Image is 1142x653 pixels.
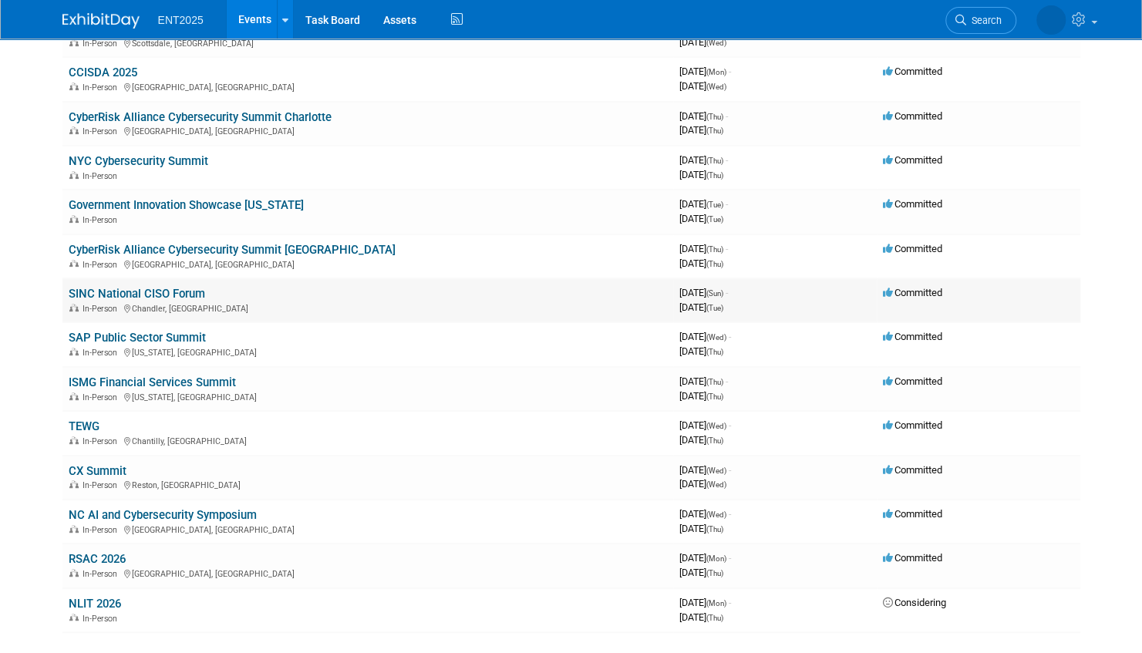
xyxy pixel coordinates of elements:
[706,304,723,312] span: (Tue)
[706,113,723,121] span: (Thu)
[679,390,723,402] span: [DATE]
[966,15,1002,26] span: Search
[706,245,723,254] span: (Thu)
[706,614,723,622] span: (Thu)
[679,124,723,136] span: [DATE]
[83,392,122,402] span: In-Person
[69,80,667,93] div: [GEOGRAPHIC_DATA], [GEOGRAPHIC_DATA]
[69,36,667,49] div: Scottsdale, [GEOGRAPHIC_DATA]
[729,419,731,431] span: -
[729,552,731,564] span: -
[69,124,667,136] div: [GEOGRAPHIC_DATA], [GEOGRAPHIC_DATA]
[69,171,79,179] img: In-Person Event
[69,110,332,124] a: CyberRisk Alliance Cybersecurity Summit Charlotte
[729,597,731,608] span: -
[679,597,731,608] span: [DATE]
[69,597,121,611] a: NLIT 2026
[679,257,723,269] span: [DATE]
[69,331,206,345] a: SAP Public Sector Summit
[883,243,942,254] span: Committed
[69,154,208,168] a: NYC Cybersecurity Summit
[83,525,122,535] span: In-Person
[83,614,122,624] span: In-Person
[883,154,942,166] span: Committed
[883,198,942,210] span: Committed
[69,508,257,522] a: NC AI and Cybersecurity Symposium
[883,375,942,387] span: Committed
[729,331,731,342] span: -
[83,126,122,136] span: In-Person
[706,436,723,445] span: (Thu)
[883,110,942,122] span: Committed
[69,375,236,389] a: ISMG Financial Services Summit
[69,419,99,433] a: TEWG
[69,525,79,533] img: In-Person Event
[706,554,726,563] span: (Mon)
[69,567,667,579] div: [GEOGRAPHIC_DATA], [GEOGRAPHIC_DATA]
[706,39,726,47] span: (Wed)
[679,508,731,520] span: [DATE]
[706,599,726,608] span: (Mon)
[83,569,122,579] span: In-Person
[729,508,731,520] span: -
[726,375,728,387] span: -
[69,480,79,488] img: In-Person Event
[83,260,122,270] span: In-Person
[706,466,726,475] span: (Wed)
[1036,5,1066,35] img: Rose Bodin
[679,110,728,122] span: [DATE]
[69,287,205,301] a: SINC National CISO Forum
[69,260,79,268] img: In-Person Event
[69,198,304,212] a: Government Innovation Showcase [US_STATE]
[69,257,667,270] div: [GEOGRAPHIC_DATA], [GEOGRAPHIC_DATA]
[679,243,728,254] span: [DATE]
[62,13,140,29] img: ExhibitDay
[679,198,728,210] span: [DATE]
[883,552,942,564] span: Committed
[706,392,723,401] span: (Thu)
[679,567,723,578] span: [DATE]
[679,434,723,446] span: [DATE]
[883,508,942,520] span: Committed
[83,82,122,93] span: In-Person
[158,14,204,26] span: ENT2025
[726,287,728,298] span: -
[726,198,728,210] span: -
[679,331,731,342] span: [DATE]
[679,287,728,298] span: [DATE]
[679,80,726,92] span: [DATE]
[69,569,79,577] img: In-Person Event
[883,331,942,342] span: Committed
[706,200,723,209] span: (Tue)
[706,260,723,268] span: (Thu)
[83,304,122,314] span: In-Person
[706,510,726,519] span: (Wed)
[679,345,723,357] span: [DATE]
[69,301,667,314] div: Chandler, [GEOGRAPHIC_DATA]
[679,552,731,564] span: [DATE]
[726,110,728,122] span: -
[883,597,946,608] span: Considering
[729,66,731,77] span: -
[83,348,122,358] span: In-Person
[69,478,667,490] div: Reston, [GEOGRAPHIC_DATA]
[69,464,126,478] a: CX Summit
[679,464,731,476] span: [DATE]
[706,480,726,489] span: (Wed)
[706,82,726,91] span: (Wed)
[83,480,122,490] span: In-Person
[883,287,942,298] span: Committed
[679,169,723,180] span: [DATE]
[69,304,79,311] img: In-Person Event
[679,419,731,431] span: [DATE]
[883,419,942,431] span: Committed
[69,243,396,257] a: CyberRisk Alliance Cybersecurity Summit [GEOGRAPHIC_DATA]
[69,66,137,79] a: CCISDA 2025
[679,375,728,387] span: [DATE]
[726,154,728,166] span: -
[69,82,79,90] img: In-Person Event
[69,215,79,223] img: In-Person Event
[883,464,942,476] span: Committed
[706,348,723,356] span: (Thu)
[679,66,731,77] span: [DATE]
